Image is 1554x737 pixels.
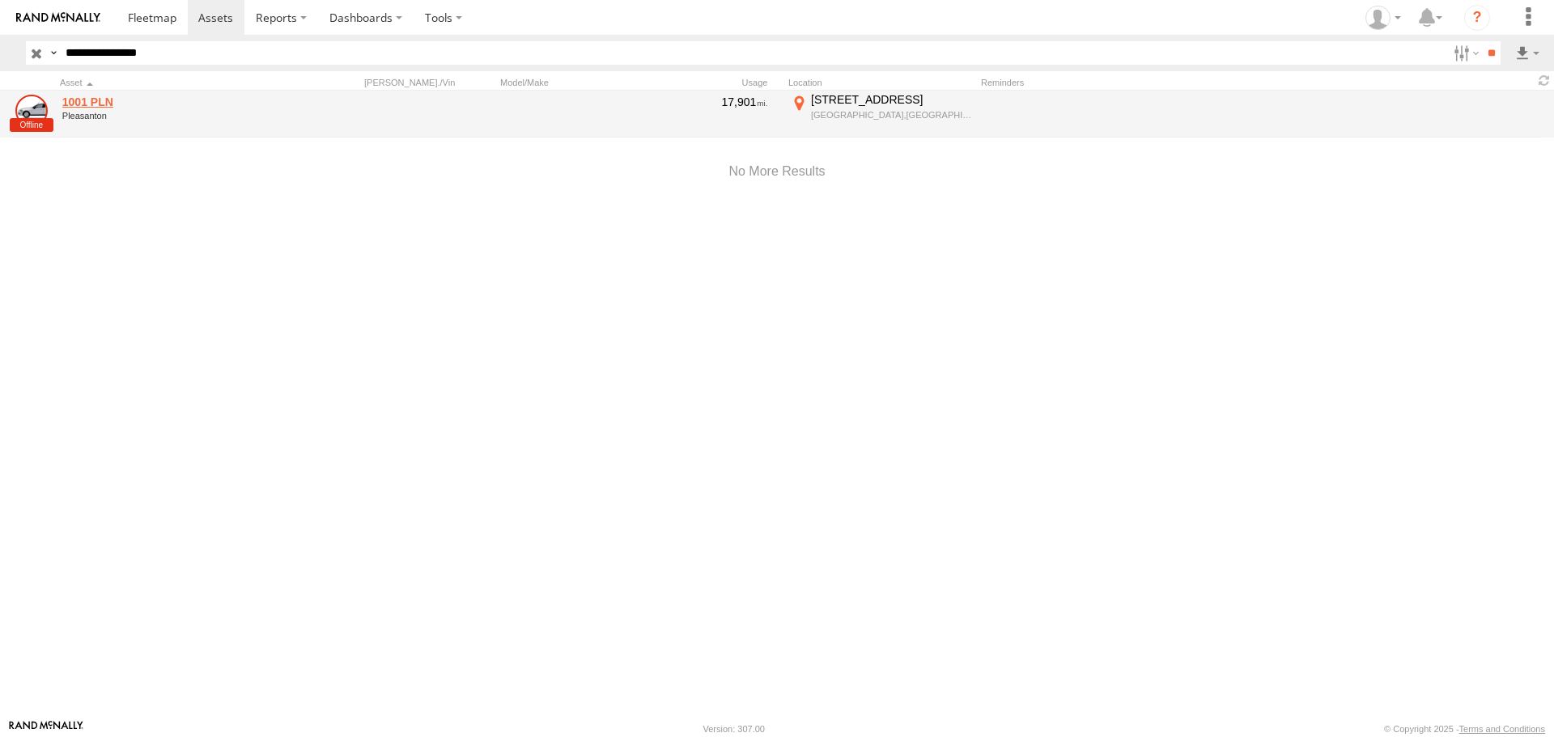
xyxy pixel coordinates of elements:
div: Model/Make [500,77,646,88]
a: View Asset Details [15,95,48,127]
a: Visit our Website [9,721,83,737]
div: [PERSON_NAME]./Vin [364,77,494,88]
div: Randy Yohe [1360,6,1407,30]
div: [GEOGRAPHIC_DATA],[GEOGRAPHIC_DATA] [811,109,972,121]
label: Export results as... [1514,41,1541,65]
div: [STREET_ADDRESS] [811,92,972,107]
span: Refresh [1535,73,1554,88]
label: Search Filter Options [1447,41,1482,65]
div: Version: 307.00 [703,724,765,734]
div: Click to Sort [60,77,287,88]
a: Terms and Conditions [1459,724,1545,734]
div: Location [788,77,974,88]
img: rand-logo.svg [16,12,100,23]
label: Search Query [47,41,60,65]
div: Reminders [981,77,1240,88]
a: 1001 PLN [62,95,284,109]
div: © Copyright 2025 - [1384,724,1545,734]
div: Usage [652,77,782,88]
label: Click to View Current Location [788,92,974,136]
div: undefined [62,111,284,121]
div: 17,901 [655,95,768,109]
i: ? [1464,5,1490,31]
